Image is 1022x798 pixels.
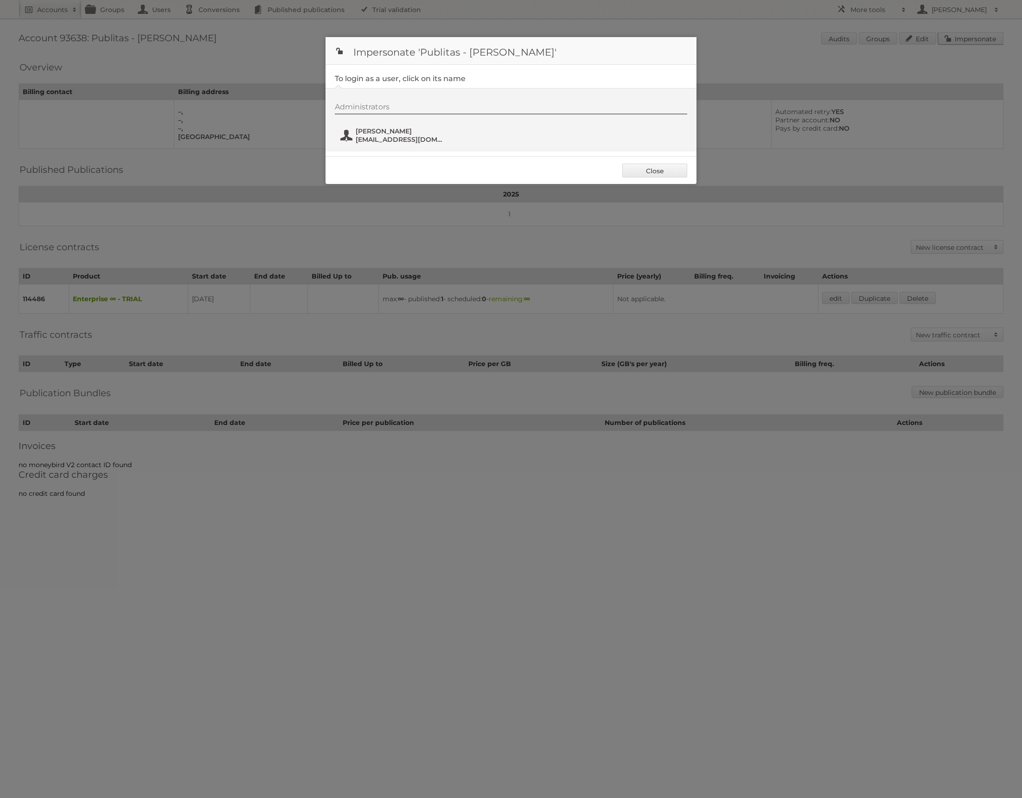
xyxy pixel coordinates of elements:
[335,102,687,114] div: Administrators
[335,74,466,83] legend: To login as a user, click on its name
[356,135,446,144] span: [EMAIL_ADDRESS][DOMAIN_NAME]
[326,37,696,65] h1: Impersonate 'Publitas - [PERSON_NAME]'
[356,127,446,135] span: [PERSON_NAME]
[622,164,687,177] a: Close
[339,126,448,145] button: [PERSON_NAME] [EMAIL_ADDRESS][DOMAIN_NAME]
